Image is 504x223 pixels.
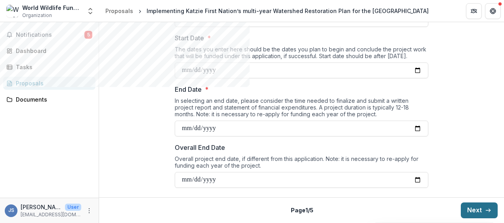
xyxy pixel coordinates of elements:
[461,202,498,218] button: Next
[22,12,52,19] span: Organization
[147,7,429,15] div: Implementing Katzie First Nation’s multi-year Watershed Restoration Plan for the [GEOGRAPHIC_DATA]
[21,203,62,211] p: [PERSON_NAME]
[291,206,313,214] p: Page 1 / 5
[102,5,432,17] nav: breadcrumb
[6,5,19,17] img: World Wildlife Fund Canada
[175,46,428,62] div: The dates you enter here should be the dates you plan to begin and conclude the project work that...
[175,155,428,172] div: Overall project end date, if different from this application. Note: it is necessary to re-apply f...
[466,3,482,19] button: Partners
[84,31,92,39] span: 5
[3,60,95,74] a: Tasks
[3,77,95,90] a: Proposals
[175,143,225,152] p: Overall End Date
[485,3,501,19] button: Get Help
[175,33,204,43] p: Start Date
[22,4,82,12] div: World Wildlife Fund [GEOGRAPHIC_DATA]
[16,95,89,104] div: Documents
[85,3,96,19] button: Open entity switcher
[65,204,81,211] p: User
[16,79,89,87] div: Proposals
[84,206,94,215] button: More
[3,44,95,57] a: Dashboard
[3,93,95,106] a: Documents
[3,28,95,41] button: Notifications5
[175,85,202,94] p: End Date
[105,7,133,15] div: Proposals
[16,63,89,71] div: Tasks
[175,97,428,121] div: In selecting an end date, please consider the time needed to finalize and submit a written projec...
[8,208,14,213] div: Joanne Steel
[16,32,84,38] span: Notifications
[21,211,81,218] p: [EMAIL_ADDRESS][DOMAIN_NAME]
[16,47,89,55] div: Dashboard
[102,5,136,17] a: Proposals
